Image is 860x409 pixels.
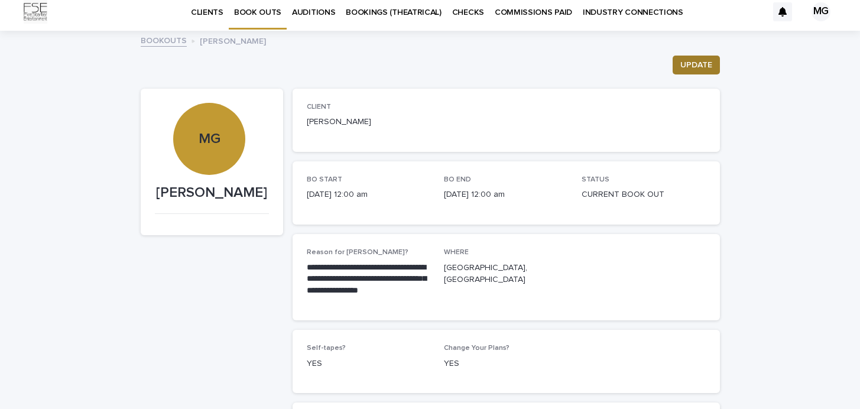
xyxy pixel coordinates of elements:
p: YES [307,358,430,370]
p: [DATE] 12:00 am [444,189,567,201]
button: UPDATE [673,56,720,74]
p: [DATE] 12:00 am [307,189,430,201]
a: BOOKOUTS [141,33,187,47]
span: UPDATE [680,59,712,71]
p: [GEOGRAPHIC_DATA], [GEOGRAPHIC_DATA] [444,262,567,287]
p: [PERSON_NAME] [155,184,269,202]
span: STATUS [582,176,609,183]
span: BO END [444,176,471,183]
p: [PERSON_NAME] [307,116,430,128]
span: Reason for [PERSON_NAME]? [307,249,408,256]
div: MG [173,58,245,147]
span: BO START [307,176,342,183]
span: CLIENT [307,103,331,111]
span: Change Your Plans? [444,345,509,352]
p: [PERSON_NAME] [200,34,266,47]
span: WHERE [444,249,469,256]
p: YES [444,358,567,370]
div: MG [812,2,830,21]
span: Self-tapes? [307,345,346,352]
p: CURRENT BOOK OUT [582,189,705,201]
